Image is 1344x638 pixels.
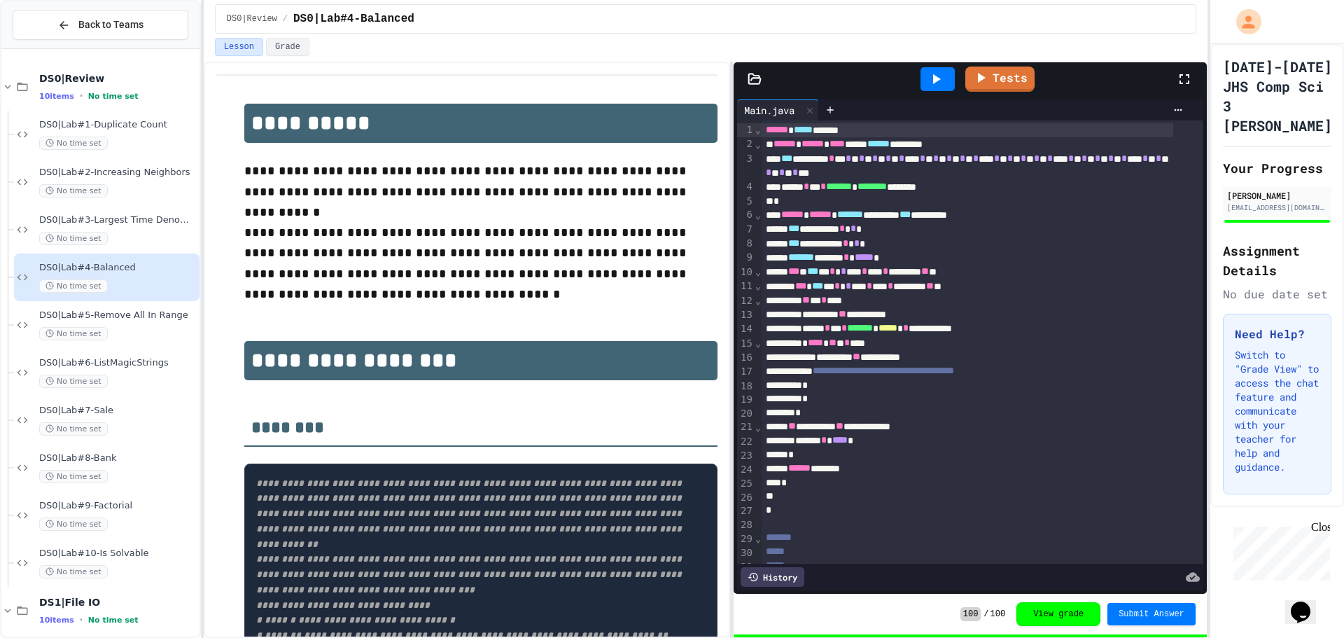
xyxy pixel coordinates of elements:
span: DS0|Lab#2-Increasing Neighbors [39,167,197,179]
span: DS0|Lab#4-Balanced [39,262,197,274]
button: Lesson [215,38,263,56]
div: 25 [737,477,755,491]
div: 31 [737,560,755,574]
h1: [DATE]-[DATE] JHS Comp Sci 3 [PERSON_NAME] [1223,57,1332,135]
div: 8 [737,237,755,251]
div: 23 [737,449,755,463]
span: Fold line [755,266,762,277]
span: No time set [39,279,108,293]
span: / [983,609,988,620]
span: No time set [39,327,108,340]
span: DS0|Review [39,72,197,85]
div: 3 [737,152,755,181]
span: No time set [39,518,108,531]
div: 22 [737,435,755,449]
span: • [80,614,83,625]
span: / [283,13,288,25]
div: 17 [737,365,755,379]
div: 20 [737,407,755,421]
span: 100 [990,609,1006,620]
span: DS0|Lab#10-Is Solvable [39,548,197,560]
div: [EMAIL_ADDRESS][DOMAIN_NAME] [1227,202,1327,213]
div: 29 [737,532,755,546]
iframe: chat widget [1285,582,1330,624]
span: 10 items [39,616,74,625]
span: No time set [39,184,108,197]
span: No time set [39,565,108,578]
span: DS0|Lab#1-Duplicate Count [39,119,197,131]
span: DS0|Lab#8-Bank [39,452,197,464]
span: Fold line [755,280,762,291]
div: History [741,567,804,587]
a: Tests [965,67,1035,92]
div: 2 [737,137,755,151]
span: Fold line [755,533,762,544]
span: Fold line [755,422,762,433]
p: Switch to "Grade View" to access the chat feature and communicate with your teacher for help and ... [1235,348,1319,474]
div: 4 [737,180,755,194]
span: No time set [39,470,108,483]
span: No time set [88,616,139,625]
div: 28 [737,518,755,532]
div: 9 [737,251,755,265]
span: Fold line [755,139,762,150]
span: DS0|Lab#3-Largest Time Denominations [39,214,197,226]
iframe: chat widget [1228,521,1330,581]
span: DS1|File IO [39,596,197,609]
h2: Your Progress [1223,158,1331,178]
div: 21 [737,420,755,434]
div: 12 [737,294,755,308]
div: 24 [737,463,755,477]
span: No time set [39,232,108,245]
div: [PERSON_NAME] [1227,189,1327,202]
div: 15 [737,337,755,351]
div: 19 [737,393,755,407]
span: DS0|Lab#7-Sale [39,405,197,417]
button: Grade [266,38,309,56]
div: 16 [737,351,755,365]
span: 100 [960,607,981,621]
div: 5 [737,195,755,209]
span: Fold line [755,338,762,349]
div: Main.java [737,103,801,118]
span: No time set [39,375,108,388]
span: DS0|Lab#6-ListMagicStrings [39,357,197,369]
div: 14 [737,322,755,336]
div: 27 [737,504,755,518]
div: 26 [737,491,755,505]
span: No time set [88,92,139,101]
h3: Need Help? [1235,326,1319,342]
button: View grade [1016,602,1100,626]
div: My Account [1221,6,1265,38]
span: DS0|Review [227,13,277,25]
div: 11 [737,279,755,293]
span: DS0|Lab#9-Factorial [39,500,197,512]
div: 18 [737,380,755,394]
button: Back to Teams [13,10,188,40]
div: 30 [737,546,755,560]
span: Fold line [755,124,762,135]
span: DS0|Lab#4-Balanced [293,11,414,27]
span: Submit Answer [1119,609,1184,620]
span: Fold line [755,209,762,221]
span: • [80,90,83,102]
div: 10 [737,265,755,279]
div: 7 [737,223,755,237]
div: 6 [737,208,755,222]
span: 10 items [39,92,74,101]
div: 13 [737,308,755,322]
div: Chat with us now!Close [6,6,97,89]
span: Back to Teams [78,18,143,32]
div: 1 [737,123,755,137]
span: DS0|Lab#5-Remove All In Range [39,310,197,321]
span: No time set [39,422,108,436]
div: Main.java [737,99,819,120]
h2: Assignment Details [1223,241,1331,280]
button: Submit Answer [1107,603,1196,625]
div: No due date set [1223,286,1331,303]
span: Fold line [755,295,762,306]
span: No time set [39,137,108,150]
